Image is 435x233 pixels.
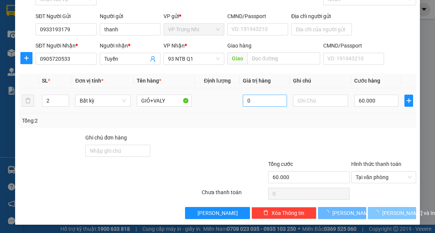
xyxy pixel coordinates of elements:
[227,43,251,49] span: Giao hàng
[21,55,32,61] span: plus
[85,145,150,157] input: Ghi chú đơn hàng
[22,116,168,125] div: Tổng: 2
[227,12,288,20] div: CMND/Passport
[185,207,250,219] button: [PERSON_NAME]
[100,41,160,50] div: Người nhận
[227,52,247,64] span: Giao
[52,41,99,89] b: Quầy vé số 12, BX Miền Tây, 395 Kinh [PERSON_NAME], [GEOGRAPHIC_DATA]
[164,43,185,49] span: VP Nhận
[4,32,52,40] li: VP VP Trưng Nhị
[20,52,32,64] button: plus
[247,52,320,64] input: Dọc đường
[35,41,96,50] div: SĐT Người Nhận
[168,24,220,35] span: VP Trưng Nhị
[4,50,51,56] b: [STREET_ADDRESS]
[4,42,9,47] span: environment
[290,74,352,88] th: Ghi chú
[75,78,103,84] span: Đơn vị tính
[4,4,30,30] img: logo.jpg
[150,56,156,62] span: user-add
[168,53,220,64] span: 93 NTB Q1
[268,161,293,167] span: Tổng cước
[100,12,160,20] div: Người gửi
[404,95,413,107] button: plus
[318,207,366,219] button: [PERSON_NAME]
[271,209,304,217] span: Xóa Thông tin
[382,209,435,217] span: [PERSON_NAME] và In
[332,209,373,217] span: [PERSON_NAME]
[80,95,126,106] span: Bất kỳ
[197,209,238,217] span: [PERSON_NAME]
[52,32,100,40] li: VP PV Miền Tây
[52,42,57,47] span: environment
[251,207,316,219] button: deleteXóa Thông tin
[137,95,192,107] input: VD: Bàn, Ghế
[291,23,352,35] input: Địa chỉ của người gửi
[351,161,401,167] label: Hình thức thanh toán
[291,12,352,20] div: Địa chỉ người gửi
[293,95,349,107] input: Ghi Chú
[201,188,267,201] div: Chưa thanh toán
[22,95,34,107] button: delete
[354,78,380,84] span: Cước hàng
[263,210,268,216] span: delete
[405,98,412,104] span: plus
[324,210,332,215] span: loading
[85,135,127,141] label: Ghi chú đơn hàng
[323,41,384,50] div: CMND/Passport
[204,78,231,84] span: Định lượng
[368,207,416,219] button: [PERSON_NAME] và In
[4,4,110,18] li: Hoa Mai
[243,78,271,84] span: Giá trị hàng
[35,12,96,20] div: SĐT Người Gửi
[243,95,287,107] input: 0
[137,78,161,84] span: Tên hàng
[356,172,412,183] span: Tại văn phòng
[164,12,224,20] div: VP gửi
[374,210,382,215] span: loading
[42,78,48,84] span: SL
